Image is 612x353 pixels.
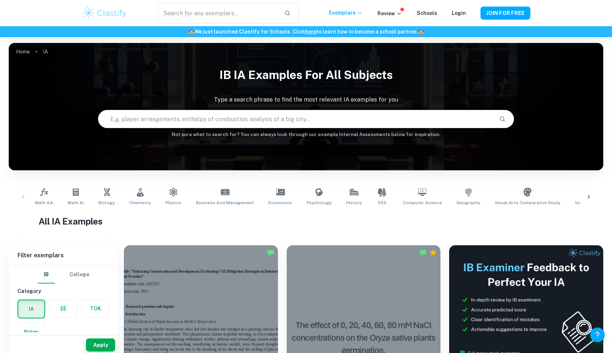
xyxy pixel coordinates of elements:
[18,323,45,341] button: Notes
[346,199,362,206] span: History
[268,199,292,206] span: Economics
[307,199,331,206] span: Psychology
[50,300,77,317] button: EE
[158,3,278,23] input: Search for any exemplars...
[403,199,442,206] span: Computer Science
[1,28,611,36] h6: We just launched Clastify for Schools. Click to learn how to become a school partner.
[43,48,48,56] p: IA
[456,199,480,206] span: Geography
[480,7,530,20] button: JOIN FOR FREE
[495,199,560,206] span: Visual Arts Comparative Study
[16,47,30,57] a: Home
[418,29,424,35] span: 🏫
[82,6,128,20] img: Clastify logo
[377,9,402,17] p: Review
[35,199,53,206] span: Math AA
[165,199,181,206] span: Physics
[590,328,605,342] button: Help and Feedback
[417,10,437,16] a: Schools
[429,249,437,256] div: Premium
[378,199,387,206] span: ESS
[9,63,603,87] h1: IB IA examples for all subjects
[419,249,427,256] img: Marked
[9,95,603,104] p: Type a search phrase to find the most relevant IA examples for you
[38,266,55,283] button: IB
[452,10,466,16] a: Login
[86,338,115,352] button: Apply
[18,300,44,318] button: IA
[39,215,574,228] h1: All IA Examples
[9,131,603,138] h6: Not sure what to search for? You can always look through our example Internal Assessments below f...
[17,287,109,295] h6: Category
[305,29,317,35] a: here
[98,109,493,129] input: E.g. player arrangements, enthalpy of combustion, analysis of a big city...
[70,266,89,283] button: College
[38,266,89,283] div: Filter type choice
[68,199,84,206] span: Math AI
[267,249,274,256] img: Marked
[496,113,509,125] button: Search
[82,300,109,317] button: TOK
[98,199,115,206] span: Biology
[329,9,363,17] p: Exemplars
[9,245,118,266] h6: Filter exemplars
[129,199,151,206] span: Chemistry
[196,199,254,206] span: Business and Management
[188,29,195,35] span: 🏫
